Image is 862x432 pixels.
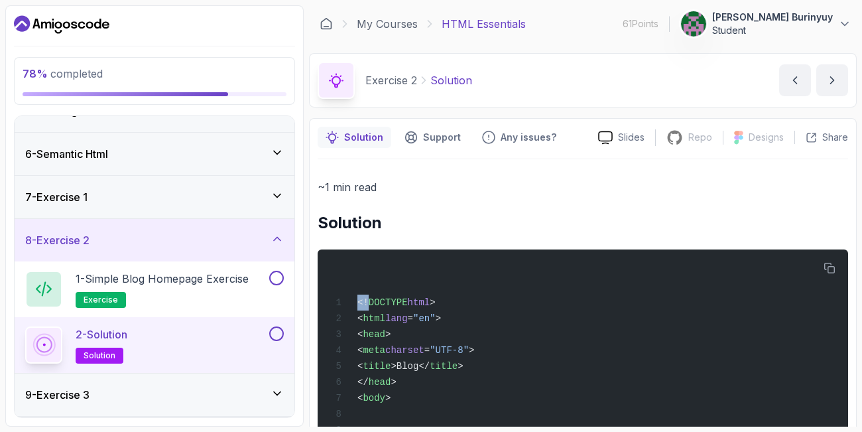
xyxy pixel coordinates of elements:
p: Support [423,131,461,144]
button: Feedback button [474,127,564,148]
span: > [385,393,391,403]
span: < [357,313,363,324]
h2: Solution [318,212,848,234]
button: user profile image[PERSON_NAME] BurinyuyStudent [680,11,851,37]
span: </ [357,377,369,388]
span: DOCTYPE [369,297,408,308]
span: "en" [413,313,436,324]
p: Solution [344,131,383,144]
button: Support button [397,127,469,148]
a: Slides [587,131,655,145]
p: Slides [618,131,645,144]
p: Exercise 2 [365,72,417,88]
p: Repo [688,131,712,144]
p: Share [822,131,848,144]
h3: 7 - Exercise 1 [25,189,88,205]
span: title [430,361,458,372]
span: head [369,377,391,388]
span: > [430,297,435,308]
button: 1-Simple Blog Homepage Exerciseexercise [25,271,284,308]
span: > [469,345,474,356]
span: > [385,329,391,340]
h3: 8 - Exercise 2 [25,232,90,248]
span: >Blog</ [391,361,430,372]
span: > [436,313,441,324]
button: previous content [779,64,811,96]
p: 61 Points [623,17,658,31]
button: notes button [318,127,391,148]
span: < [357,345,363,356]
span: > [391,377,396,388]
p: [PERSON_NAME] Burinyuy [712,11,833,24]
span: = [424,345,430,356]
span: head [363,329,385,340]
p: HTML Essentials [442,16,526,32]
p: Any issues? [501,131,556,144]
button: next content [816,64,848,96]
span: 78 % [23,67,48,80]
p: 2 - Solution [76,326,127,342]
span: < [357,393,363,403]
span: html [408,297,430,308]
button: 7-Exercise 1 [15,176,294,218]
a: Dashboard [320,17,333,31]
p: Designs [749,131,784,144]
h3: 6 - Semantic Html [25,146,108,162]
button: 8-Exercise 2 [15,219,294,261]
button: 9-Exercise 3 [15,374,294,416]
span: <! [357,297,369,308]
img: user profile image [681,11,706,36]
span: "UTF-8" [430,345,469,356]
p: Student [712,24,833,37]
p: ~1 min read [318,178,848,196]
h3: 9 - Exercise 3 [25,387,90,403]
span: body [363,393,385,403]
span: < [357,329,363,340]
span: html [363,313,385,324]
span: < [357,361,363,372]
button: 2-Solutionsolution [25,326,284,364]
span: lang [385,313,408,324]
span: charset [385,345,424,356]
span: meta [363,345,385,356]
span: completed [23,67,103,80]
span: > [458,361,463,372]
a: My Courses [357,16,418,32]
button: Share [794,131,848,144]
span: title [363,361,391,372]
p: 1 - Simple Blog Homepage Exercise [76,271,249,287]
p: Solution [430,72,472,88]
span: = [408,313,413,324]
span: exercise [84,295,118,305]
a: Dashboard [14,14,109,35]
button: 6-Semantic Html [15,133,294,175]
span: solution [84,350,115,361]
